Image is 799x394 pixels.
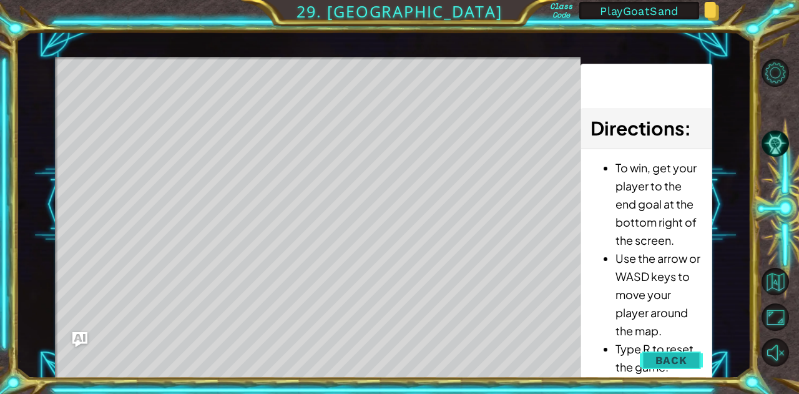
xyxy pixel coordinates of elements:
[762,303,789,331] button: Maximize Browser
[762,59,789,86] button: Level Options
[762,268,789,295] button: Back to Map
[615,159,702,249] li: To win, get your player to the end goal at the bottom right of the screen.
[72,332,87,347] button: Ask AI
[763,264,799,300] a: Back to Map
[704,2,719,21] img: Copy class code
[655,354,687,367] span: Back
[615,340,702,376] li: Type R to reset the game.
[762,338,789,366] button: Unmute
[762,130,789,157] button: AI Hint
[591,116,684,140] span: Directions
[640,348,703,373] button: Back
[591,114,702,142] h3: :
[615,249,702,340] li: Use the arrow or WASD keys to move your player around the map.
[548,2,574,19] label: Class Code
